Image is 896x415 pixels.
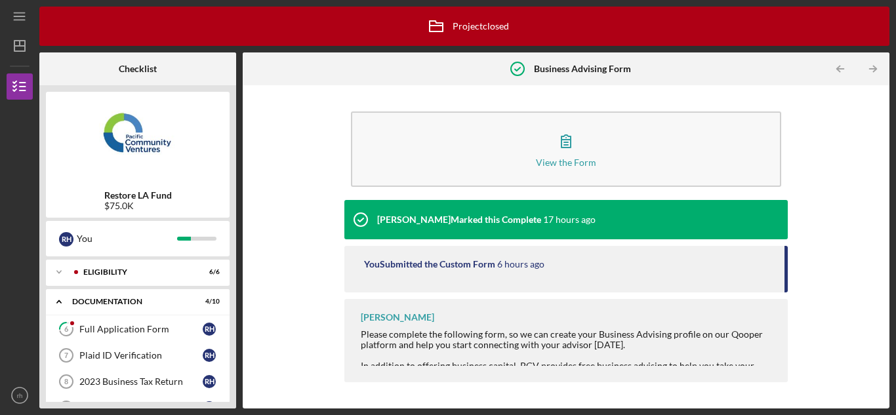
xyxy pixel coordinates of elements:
button: View the Form [351,111,781,187]
div: r h [203,401,216,414]
div: r h [203,375,216,388]
tspan: 7 [64,351,68,359]
div: 6 / 6 [196,268,220,276]
div: $75.0K [104,201,172,211]
button: rh [7,382,33,408]
div: 4 / 10 [196,298,220,306]
div: In addition to offering business capital, PCV provides free business advising to help you take yo... [361,361,775,403]
div: Project closed [420,10,509,43]
b: Restore LA Fund [104,190,172,201]
div: r h [203,323,216,336]
div: Documentation [72,298,187,306]
div: Please complete the following form, so we can create your Business Advising profile on our Qooper... [361,329,775,350]
div: [PERSON_NAME] [361,312,434,323]
div: You Submitted the Custom Form [364,259,495,269]
tspan: 8 [64,378,68,385]
b: Checklist [119,64,157,74]
tspan: 6 [64,325,69,334]
div: Full Application Form [79,324,203,334]
time: 2025-09-10 23:18 [543,214,596,225]
div: r h [203,349,216,362]
div: 2023 Business Tax Return [79,376,203,387]
a: 6Full Application Formrh [52,316,223,342]
time: 2025-09-10 17:43 [497,259,544,269]
b: Business Advising Form [534,64,631,74]
div: r h [59,232,73,247]
div: You [77,227,177,250]
a: 82023 Business Tax Returnrh [52,368,223,395]
div: Eligibility [83,268,187,276]
a: 7Plaid ID Verificationrh [52,342,223,368]
div: [PERSON_NAME] Marked this Complete [377,214,541,225]
img: Product logo [46,98,230,177]
div: View the Form [536,157,596,167]
div: Plaid ID Verification [79,350,203,361]
text: rh [17,392,23,399]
